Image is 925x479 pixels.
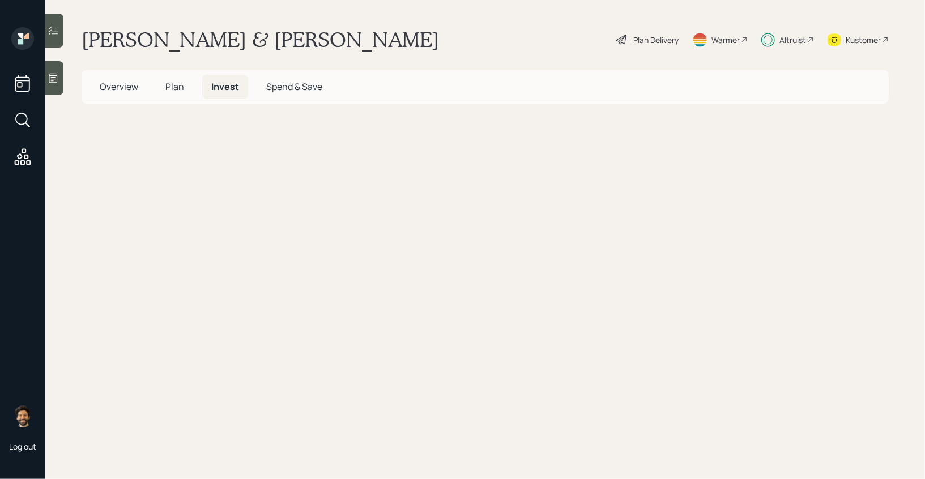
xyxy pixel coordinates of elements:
[9,441,36,452] div: Log out
[846,34,881,46] div: Kustomer
[82,27,439,52] h1: [PERSON_NAME] & [PERSON_NAME]
[633,34,679,46] div: Plan Delivery
[100,80,138,93] span: Overview
[266,80,322,93] span: Spend & Save
[779,34,806,46] div: Altruist
[711,34,740,46] div: Warmer
[211,80,239,93] span: Invest
[11,405,34,427] img: eric-schwartz-headshot.png
[165,80,184,93] span: Plan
